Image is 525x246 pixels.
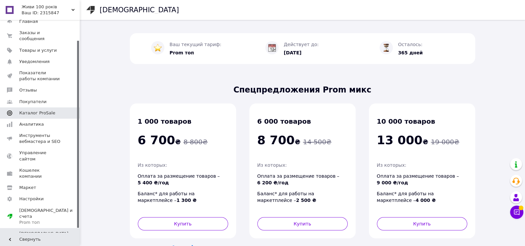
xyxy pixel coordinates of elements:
[19,219,80,225] div: Prom топ
[138,217,228,230] button: Купить
[19,196,44,202] span: Настройки
[138,133,175,147] span: 6 700
[138,180,169,185] span: 5 400 ₴/год
[257,191,316,203] span: Баланс* для работы на маркетплейсе –
[257,138,301,146] span: ₴
[19,19,38,25] span: Главная
[19,150,61,162] span: Управление сайтом
[19,99,46,105] span: Покупатели
[284,42,319,47] span: Действует до:
[138,117,192,125] span: 1 000 товаров
[19,208,80,226] span: [DEMOGRAPHIC_DATA] и счета
[257,133,295,147] span: 8 700
[398,50,423,55] span: 365 дней
[398,42,423,47] span: Осталось:
[257,162,287,168] span: Из которых:
[257,217,348,230] button: Купить
[176,198,197,203] span: 1 300 ₴
[377,180,408,185] span: 9 000 ₴/год
[130,84,475,95] span: Спецпредложения Prom микc
[19,121,44,127] span: Аналитика
[377,173,459,186] span: Оплата за размещение товаров –
[19,47,57,53] span: Товары и услуги
[138,138,181,146] span: ₴
[431,138,459,146] span: 19 000 ₴
[382,44,390,52] img: :hourglass_flowing_sand:
[415,198,436,203] span: 4 000 ₴
[22,10,80,16] div: Ваш ID: 2315847
[19,87,37,93] span: Отзывы
[183,138,208,146] span: 8 800 ₴
[19,231,68,237] span: [DEMOGRAPHIC_DATA]
[377,133,423,147] span: 13 000
[284,50,302,55] span: [DATE]
[510,206,523,219] button: Чат с покупателем
[19,133,61,145] span: Инструменты вебмастера и SEO
[138,162,167,168] span: Из которых:
[138,173,220,186] span: Оплата за размещение товаров –
[19,59,49,65] span: Уведомления
[257,180,289,185] span: 6 200 ₴/год
[377,162,406,168] span: Из которых:
[138,191,197,203] span: Баланс* для работы на маркетплейсе –
[257,117,311,125] span: 6 000 товаров
[170,50,194,55] span: Prom топ
[19,167,61,179] span: Кошелек компании
[377,191,436,203] span: Баланс* для работы на маркетплейсе –
[296,198,316,203] span: 2 500 ₴
[22,4,71,10] span: Живи 100 років
[268,44,276,52] img: :calendar:
[19,30,61,42] span: Заказы и сообщения
[377,117,435,125] span: 10 000 товаров
[170,42,221,47] span: Ваш текущий тариф:
[19,110,55,116] span: Каталог ProSale
[377,217,467,230] button: Купить
[257,173,339,186] span: Оплата за размещение товаров –
[19,70,61,82] span: Показатели работы компании
[377,138,428,146] span: ₴
[100,6,179,14] h1: [DEMOGRAPHIC_DATA]
[154,44,162,52] img: :star:
[19,185,36,191] span: Маркет
[303,138,331,146] span: 14 500 ₴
